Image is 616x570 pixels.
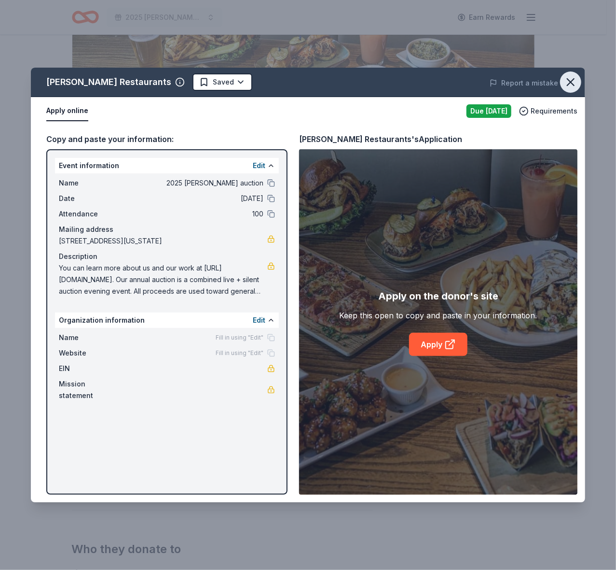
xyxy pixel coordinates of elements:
button: Requirements [519,105,577,117]
span: Website [59,347,123,359]
div: Organization information [55,313,279,328]
button: Saved [192,73,252,91]
span: Name [59,332,123,343]
span: Name [59,177,123,189]
div: Keep this open to copy and paste in your information. [340,310,537,321]
span: EIN [59,363,123,374]
span: 2025 [PERSON_NAME] auction [123,177,263,189]
button: Edit [253,160,265,171]
span: Date [59,193,123,204]
span: You can learn more about us and our work at [URL][DOMAIN_NAME]. Our annual auction is a combined ... [59,262,267,297]
span: 100 [123,208,263,220]
div: Description [59,251,275,262]
div: Due [DATE] [466,104,511,118]
div: [PERSON_NAME] Restaurants's Application [299,133,462,145]
button: Report a mistake [490,77,558,89]
div: Apply on the donor's site [378,288,498,304]
button: Edit [253,314,265,326]
button: Apply online [46,101,88,121]
span: Requirements [531,105,577,117]
span: Attendance [59,208,123,220]
span: [STREET_ADDRESS][US_STATE] [59,235,267,247]
div: Event information [55,158,279,173]
div: Copy and paste your information: [46,133,287,145]
span: Saved [213,76,234,88]
a: Apply [409,333,467,356]
span: Fill in using "Edit" [216,349,263,357]
span: [DATE] [123,193,263,204]
div: Mailing address [59,224,275,235]
div: [PERSON_NAME] Restaurants [46,74,171,90]
span: Mission statement [59,378,123,401]
span: Fill in using "Edit" [216,334,263,342]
